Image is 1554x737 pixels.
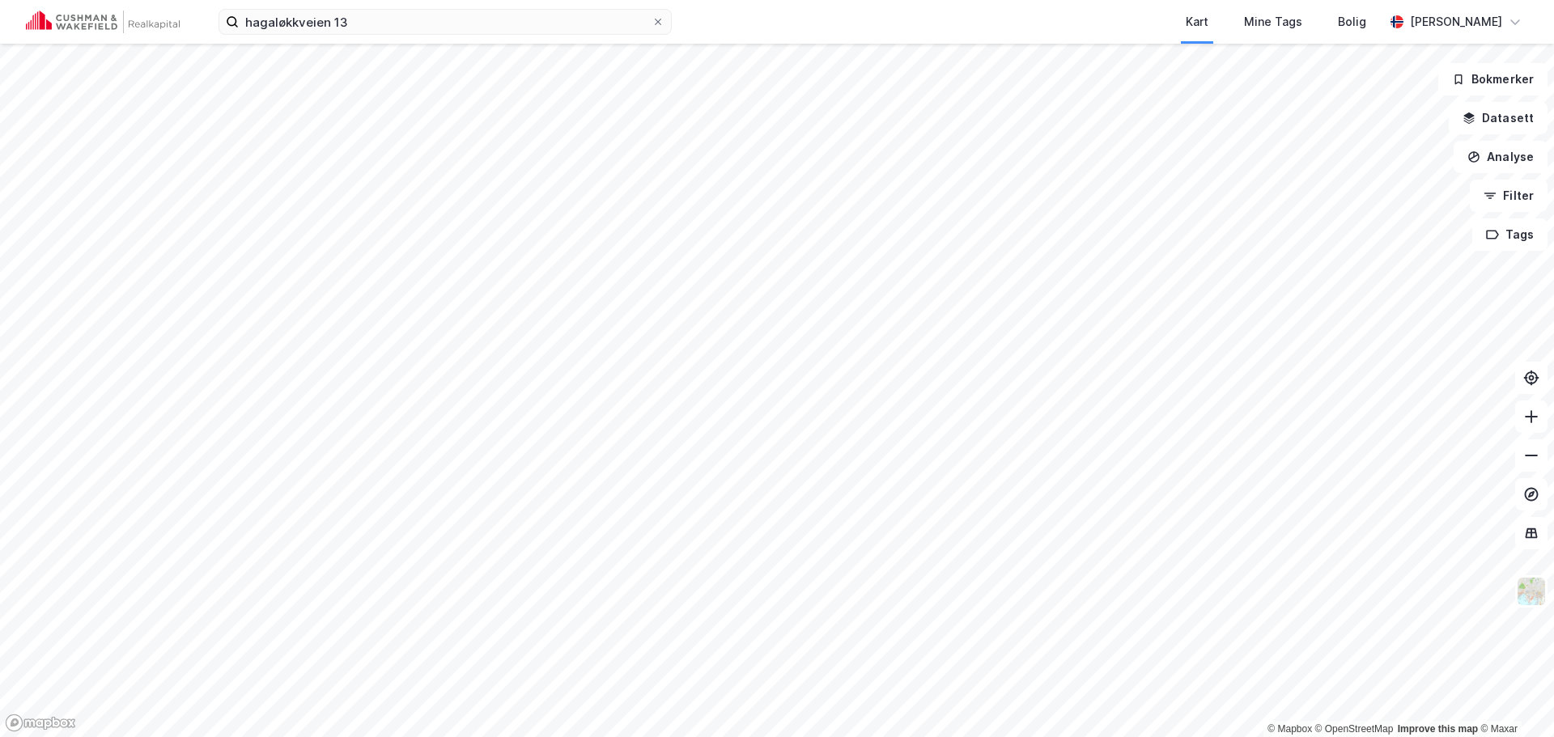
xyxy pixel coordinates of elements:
[1438,63,1548,95] button: Bokmerker
[26,11,180,33] img: cushman-wakefield-realkapital-logo.202ea83816669bd177139c58696a8fa1.svg
[1473,659,1554,737] div: Kontrollprogram for chat
[1267,723,1312,735] a: Mapbox
[1454,141,1548,173] button: Analyse
[1315,723,1394,735] a: OpenStreetMap
[5,714,76,732] a: Mapbox homepage
[1516,576,1547,607] img: Z
[1338,12,1366,32] div: Bolig
[1473,659,1554,737] iframe: Chat Widget
[1410,12,1502,32] div: [PERSON_NAME]
[1186,12,1208,32] div: Kart
[1244,12,1302,32] div: Mine Tags
[1398,723,1478,735] a: Improve this map
[1470,180,1548,212] button: Filter
[239,10,652,34] input: Søk på adresse, matrikkel, gårdeiere, leietakere eller personer
[1449,102,1548,134] button: Datasett
[1472,218,1548,251] button: Tags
